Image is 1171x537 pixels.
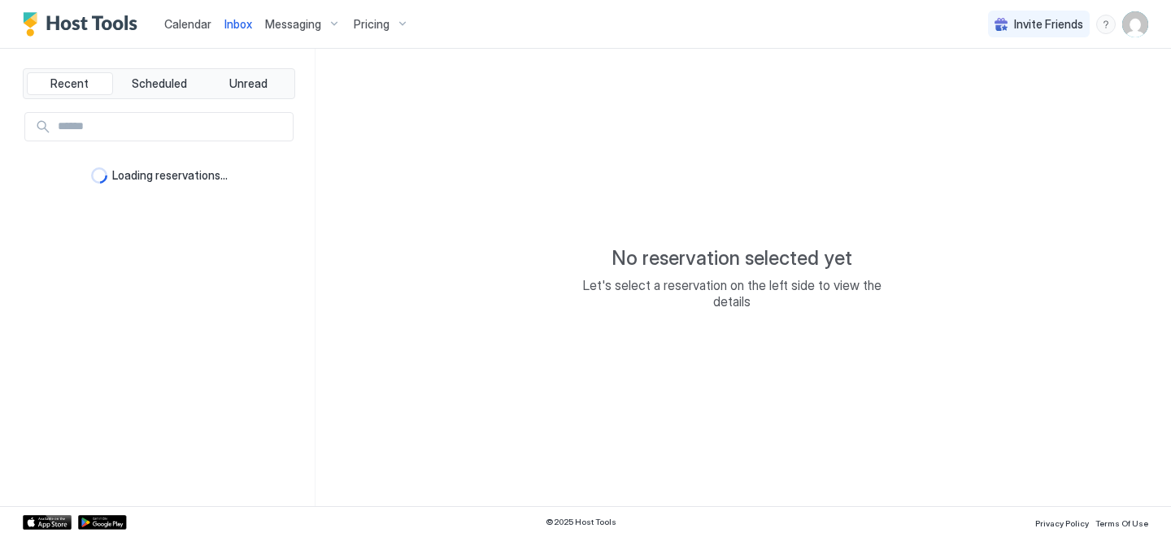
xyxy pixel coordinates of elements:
button: Recent [27,72,113,95]
span: Calendar [164,17,211,31]
span: Unread [229,76,268,91]
span: Scheduled [132,76,187,91]
input: Input Field [51,113,293,141]
a: Privacy Policy [1035,513,1089,531]
span: © 2025 Host Tools [546,517,616,527]
span: Inbox [224,17,252,31]
a: Google Play Store [78,515,127,530]
div: loading [91,167,107,184]
div: menu [1096,15,1116,34]
a: App Store [23,515,72,530]
button: Scheduled [116,72,202,95]
a: Host Tools Logo [23,12,145,37]
span: Pricing [354,17,390,32]
span: Privacy Policy [1035,518,1089,528]
span: Terms Of Use [1095,518,1148,528]
button: Unread [205,72,291,95]
div: User profile [1122,11,1148,37]
a: Inbox [224,15,252,32]
span: Messaging [265,17,321,32]
span: Recent [50,76,89,91]
span: No reservation selected yet [612,246,852,271]
a: Calendar [164,15,211,32]
a: Terms Of Use [1095,513,1148,531]
span: Invite Friends [1014,17,1083,32]
span: Let's select a reservation on the left side to view the details [569,277,895,310]
div: tab-group [23,68,295,99]
span: Loading reservations... [112,168,228,183]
